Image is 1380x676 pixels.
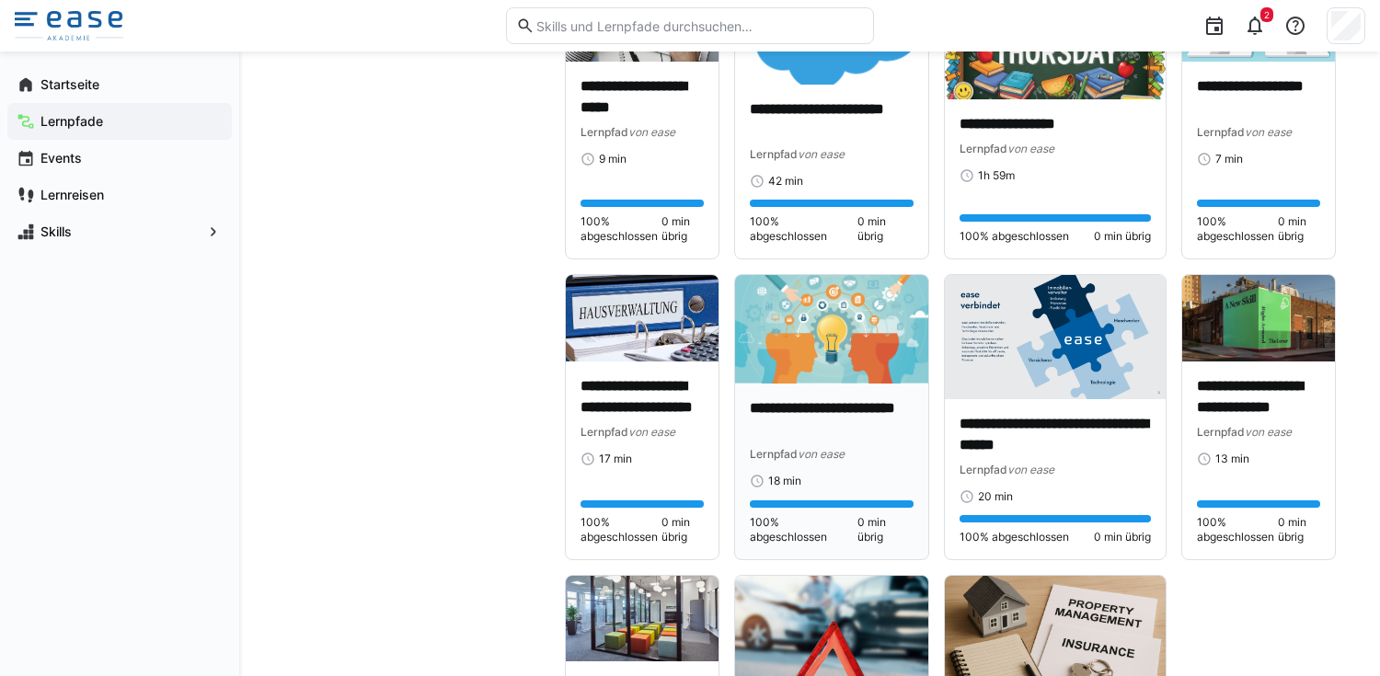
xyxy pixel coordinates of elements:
[661,515,704,544] span: 0 min übrig
[750,515,857,544] span: 100% abgeschlossen
[960,463,1007,476] span: Lernpfad
[960,530,1069,544] span: 100% abgeschlossen
[1264,9,1270,20] span: 2
[566,576,719,662] img: image
[661,214,704,244] span: 0 min übrig
[960,229,1069,244] span: 100% abgeschlossen
[1197,515,1278,544] span: 100% abgeschlossen
[581,425,628,439] span: Lernpfad
[1197,214,1278,244] span: 100% abgeschlossen
[581,515,661,544] span: 100% abgeschlossen
[581,125,628,139] span: Lernpfad
[599,152,627,166] span: 9 min
[857,515,914,544] span: 0 min übrig
[628,125,675,139] span: von ease
[581,214,661,244] span: 100% abgeschlossen
[1215,152,1243,166] span: 7 min
[750,147,798,161] span: Lernpfad
[857,214,914,244] span: 0 min übrig
[750,214,857,244] span: 100% abgeschlossen
[566,275,719,361] img: image
[1182,275,1335,361] img: image
[1094,229,1151,244] span: 0 min übrig
[960,142,1007,155] span: Lernpfad
[978,489,1013,504] span: 20 min
[1094,530,1151,544] span: 0 min übrig
[750,447,798,461] span: Lernpfad
[1215,452,1249,466] span: 13 min
[1245,125,1292,139] span: von ease
[628,425,675,439] span: von ease
[599,452,632,466] span: 17 min
[535,17,864,34] input: Skills und Lernpfade durchsuchen…
[768,474,801,488] span: 18 min
[1197,125,1245,139] span: Lernpfad
[768,174,803,189] span: 42 min
[1245,425,1292,439] span: von ease
[1007,142,1054,155] span: von ease
[798,147,845,161] span: von ease
[735,275,928,384] img: image
[1197,425,1245,439] span: Lernpfad
[945,275,1165,398] img: image
[798,447,845,461] span: von ease
[1007,463,1054,476] span: von ease
[1278,515,1320,544] span: 0 min übrig
[978,168,1015,183] span: 1h 59m
[1278,214,1320,244] span: 0 min übrig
